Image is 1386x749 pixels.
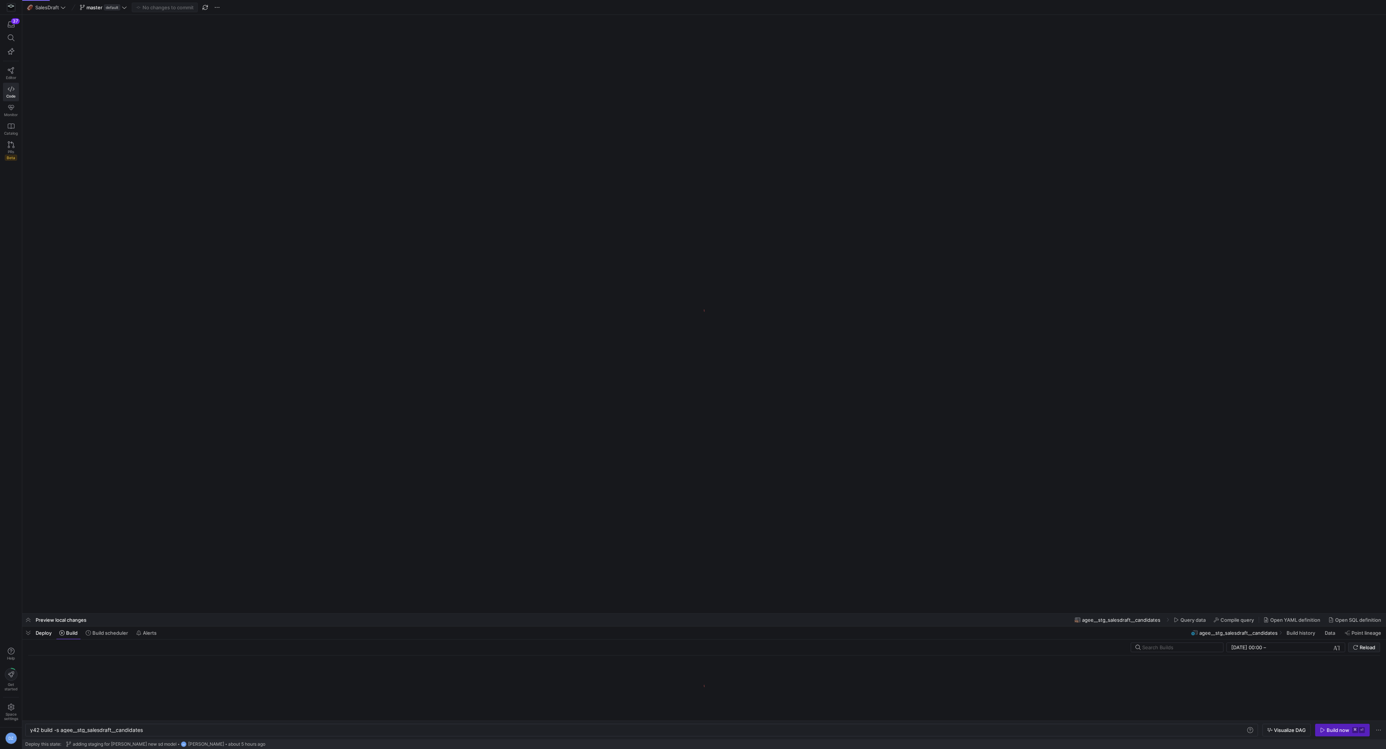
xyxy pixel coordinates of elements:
[1335,617,1381,623] span: Open SQL definition
[36,630,52,636] span: Deploy
[4,682,17,691] span: Get started
[1341,627,1385,639] button: Point lineage
[1360,644,1375,650] span: Reload
[699,309,710,320] img: logo.gif
[181,741,187,747] div: DZ
[1231,644,1262,650] input: Start datetime
[1210,614,1257,626] button: Compile query
[6,94,16,98] span: Code
[7,4,15,11] img: https://storage.googleapis.com/y42-prod-data-exchange/images/Yf2Qvegn13xqq0DljGMI0l8d5Zqtiw36EXr8...
[3,138,19,164] a: PRsBeta
[3,64,19,83] a: Editor
[27,5,32,10] span: 🏈
[3,18,19,31] button: 37
[1274,727,1306,733] span: Visualize DAG
[143,630,157,636] span: Alerts
[86,4,102,10] span: master
[3,1,19,14] a: https://storage.googleapis.com/y42-prod-data-exchange/images/Yf2Qvegn13xqq0DljGMI0l8d5Zqtiw36EXr8...
[1352,727,1358,733] kbd: ⌘
[1199,630,1278,636] span: agee__stg_salesdraft__candidates
[228,742,265,747] span: about 5 hours ago
[1321,627,1340,639] button: Data
[64,739,267,749] button: adding staging for [PERSON_NAME] new sd modelDZ[PERSON_NAME]about 5 hours ago
[30,727,143,733] span: y42 build -s agee__stg_salesdraft__candidates
[1287,630,1315,636] span: Build history
[1348,643,1380,652] button: Reload
[92,630,128,636] span: Build scheduler
[1270,617,1320,623] span: Open YAML definition
[36,617,86,623] span: Preview local changes
[25,742,61,747] span: Deploy this state:
[6,75,16,80] span: Editor
[3,665,19,694] button: Getstarted
[4,712,18,721] span: Space settings
[1180,617,1206,623] span: Query data
[25,3,68,12] button: 🏈SalesDraft
[6,656,16,660] span: Help
[1262,724,1311,736] button: Visualize DAG
[35,4,59,10] span: SalesDraft
[104,4,120,10] span: default
[133,627,160,639] button: Alerts
[1283,627,1320,639] button: Build history
[1260,614,1324,626] button: Open YAML definition
[1264,644,1266,650] span: –
[3,644,19,664] button: Help
[1327,727,1349,733] div: Build now
[1082,617,1160,623] span: agee__stg_salesdraft__candidates
[8,150,14,154] span: PRs
[1268,644,1316,650] input: End datetime
[1351,630,1381,636] span: Point lineage
[4,131,18,135] span: Catalog
[3,83,19,101] a: Code
[3,730,19,746] button: DZ
[56,627,81,639] button: Build
[699,684,710,695] img: logo.gif
[188,742,224,747] span: [PERSON_NAME]
[1142,644,1217,650] input: Search Builds
[66,630,78,636] span: Build
[1359,727,1365,733] kbd: ⏎
[3,101,19,120] a: Monitor
[1315,724,1370,736] button: Build now⌘⏎
[1325,630,1335,636] span: Data
[82,627,131,639] button: Build scheduler
[5,155,17,161] span: Beta
[11,18,20,24] div: 37
[5,732,17,744] div: DZ
[1220,617,1254,623] span: Compile query
[3,120,19,138] a: Catalog
[1325,614,1385,626] button: Open SQL definition
[3,700,19,724] a: Spacesettings
[4,112,18,117] span: Monitor
[1170,614,1209,626] button: Query data
[78,3,129,12] button: masterdefault
[73,742,177,747] span: adding staging for [PERSON_NAME] new sd model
